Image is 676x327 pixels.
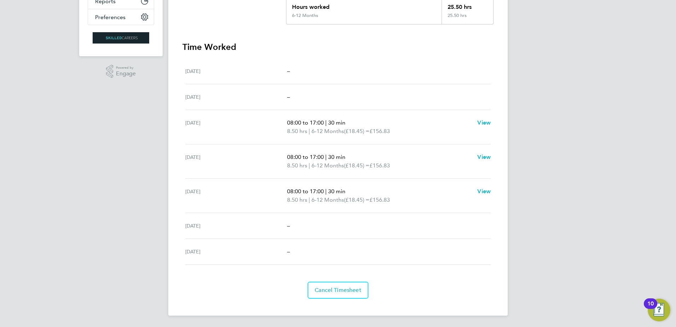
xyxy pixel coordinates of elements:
span: | [309,162,310,169]
span: | [309,196,310,203]
span: (£18.45) = [344,196,369,203]
span: 30 min [328,154,345,160]
span: 6-12 Months [311,161,344,170]
div: 6-12 Months [292,13,318,18]
span: 08:00 to 17:00 [287,154,324,160]
span: – [287,222,290,229]
span: Powered by [116,65,136,71]
div: [DATE] [185,222,287,230]
span: | [325,154,327,160]
span: (£18.45) = [344,162,369,169]
span: £156.83 [369,196,390,203]
span: – [287,68,290,74]
span: Preferences [95,14,126,21]
span: View [477,154,491,160]
span: View [477,119,491,126]
span: £156.83 [369,128,390,134]
span: 8.50 hrs [287,196,307,203]
button: Preferences [88,9,154,25]
span: 8.50 hrs [287,162,307,169]
div: [DATE] [185,153,287,170]
span: | [325,119,327,126]
span: 8.50 hrs [287,128,307,134]
h3: Time Worked [182,41,494,53]
a: Go to home page [88,32,154,44]
div: 25.50 hrs [442,13,493,24]
div: [DATE] [185,247,287,256]
span: | [309,128,310,134]
span: 6-12 Months [311,127,344,136]
span: 08:00 to 17:00 [287,119,324,126]
span: 6-12 Months [311,196,344,204]
a: View [477,119,491,127]
div: [DATE] [185,93,287,101]
span: 30 min [328,188,345,195]
span: 08:00 to 17:00 [287,188,324,195]
a: View [477,153,491,161]
span: £156.83 [369,162,390,169]
span: 30 min [328,119,345,126]
div: [DATE] [185,67,287,75]
span: – [287,248,290,255]
span: | [325,188,327,195]
button: Open Resource Center, 10 new notifications [648,299,670,321]
img: skilledcareers-logo-retina.png [93,32,149,44]
span: Engage [116,71,136,77]
a: View [477,187,491,196]
button: Cancel Timesheet [308,282,368,299]
span: (£18.45) = [344,128,369,134]
span: – [287,93,290,100]
span: View [477,188,491,195]
span: Cancel Timesheet [315,287,361,294]
a: Powered byEngage [106,65,136,78]
div: 10 [647,304,654,313]
div: [DATE] [185,187,287,204]
div: [DATE] [185,119,287,136]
